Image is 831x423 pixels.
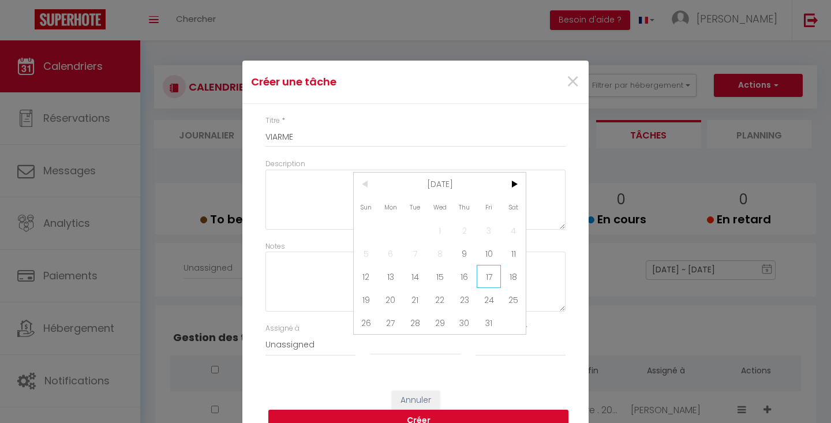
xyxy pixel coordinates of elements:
span: 25 [501,288,526,311]
span: 2 [452,219,477,242]
label: Description [265,159,305,170]
button: Annuler [392,391,440,410]
span: Sat [501,196,526,219]
span: 8 [428,242,452,265]
span: 15 [428,265,452,288]
span: 9 [452,242,477,265]
span: 31 [477,311,501,334]
span: 4 [501,219,526,242]
span: 12 [354,265,379,288]
span: 11 [501,242,526,265]
span: 23 [452,288,477,311]
span: 21 [403,288,428,311]
span: 28 [403,311,428,334]
span: Wed [428,196,452,219]
span: 18 [501,265,526,288]
span: 16 [452,265,477,288]
span: [DATE] [379,173,501,196]
h4: Créer une tâche [251,74,465,90]
span: 1 [428,219,452,242]
span: 10 [477,242,501,265]
span: 3 [477,219,501,242]
span: 13 [379,265,403,288]
span: × [566,65,580,99]
span: 14 [403,265,428,288]
button: Close [566,70,580,95]
label: Assigné à [265,323,300,334]
span: 5 [354,242,379,265]
span: 24 [477,288,501,311]
span: 30 [452,311,477,334]
span: Sun [354,196,379,219]
span: 19 [354,288,379,311]
span: 6 [379,242,403,265]
span: 26 [354,311,379,334]
span: 20 [379,288,403,311]
span: 29 [428,311,452,334]
span: Thu [452,196,477,219]
span: 22 [428,288,452,311]
span: 17 [477,265,501,288]
span: < [354,173,379,196]
label: Notes [265,241,285,252]
span: 27 [379,311,403,334]
label: Titre [265,115,280,126]
span: Tue [403,196,428,219]
span: Mon [379,196,403,219]
span: > [501,173,526,196]
span: 7 [403,242,428,265]
span: Fri [477,196,501,219]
